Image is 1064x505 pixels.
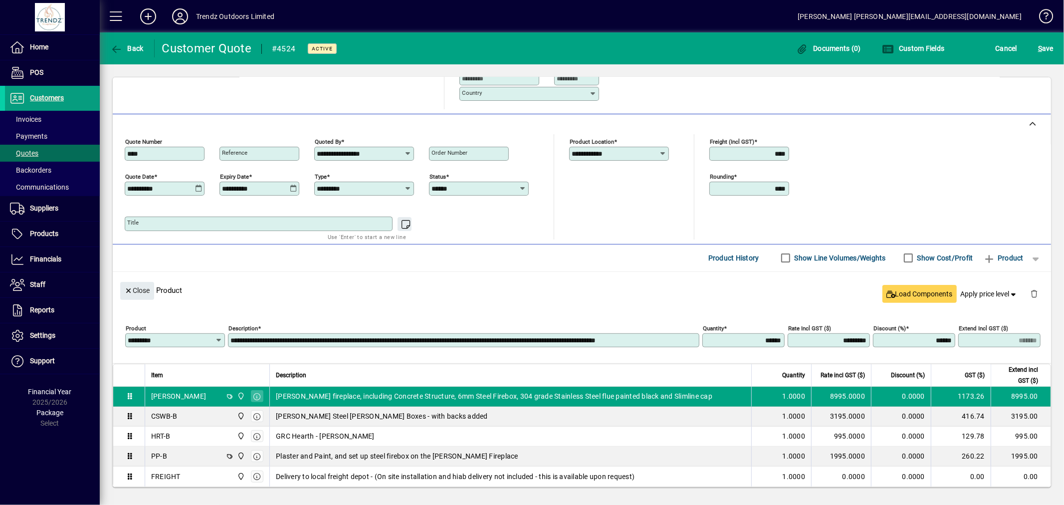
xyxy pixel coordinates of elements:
div: FREIGHT [151,472,181,482]
mat-label: Product location [570,138,614,145]
span: Products [30,230,58,238]
mat-label: Quoted by [315,138,341,145]
span: Support [30,357,55,365]
mat-label: Rounding [710,173,734,180]
button: Save [1036,39,1056,57]
span: POS [30,68,43,76]
label: Show Cost/Profit [915,253,973,263]
mat-label: Description [228,324,258,331]
td: 0.0000 [871,387,931,407]
div: Customer Quote [162,40,252,56]
span: Quotes [10,149,38,157]
span: Invoices [10,115,41,123]
button: Delete [1022,282,1046,306]
app-page-header-button: Back [100,39,155,57]
a: Home [5,35,100,60]
span: Discount (%) [891,370,925,381]
mat-label: Type [315,173,327,180]
td: 416.74 [931,407,991,427]
span: New Plymouth [234,391,246,402]
a: Staff [5,272,100,297]
mat-label: Rate incl GST ($) [788,324,831,331]
button: Product [978,249,1029,267]
span: 1.0000 [783,411,806,421]
span: Communications [10,183,69,191]
span: Description [276,370,306,381]
div: CSWB-B [151,411,178,421]
div: [PERSON_NAME] [PERSON_NAME][EMAIL_ADDRESS][DOMAIN_NAME] [798,8,1022,24]
span: 1.0000 [783,391,806,401]
a: Reports [5,298,100,323]
span: [PERSON_NAME] fireplace, including Concrete Structure, 6mm Steel Firebox, 304 grade Stainless Ste... [276,391,712,401]
mat-label: Reference [222,149,247,156]
span: S [1038,44,1042,52]
mat-hint: Use 'Enter' to start a new line [328,231,406,243]
td: 995.00 [991,427,1051,447]
label: Show Line Volumes/Weights [793,253,886,263]
button: Custom Fields [879,39,947,57]
div: [PERSON_NAME] [151,391,206,401]
span: Settings [30,331,55,339]
td: 0.0000 [871,407,931,427]
button: Close [120,282,154,300]
div: 995.0000 [818,431,865,441]
span: Close [124,282,150,299]
button: Cancel [993,39,1020,57]
span: Staff [30,280,45,288]
td: 8995.00 [991,387,1051,407]
div: Product [113,272,1051,308]
td: 0.0000 [871,427,931,447]
span: 1.0000 [783,472,806,482]
mat-label: Freight (incl GST) [710,138,754,145]
td: 0.0000 [871,447,931,467]
span: [PERSON_NAME] Steel [PERSON_NAME] Boxes - with backs added [276,411,488,421]
span: Back [110,44,144,52]
span: Financial Year [28,388,72,396]
a: Products [5,222,100,247]
button: Documents (0) [794,39,863,57]
button: Apply price level [957,285,1023,303]
mat-label: Status [429,173,446,180]
mat-label: Order number [431,149,467,156]
a: Payments [5,128,100,145]
mat-label: Discount (%) [873,324,906,331]
div: 3195.0000 [818,411,865,421]
span: Backorders [10,166,51,174]
span: New Plymouth [234,471,246,482]
span: Extend incl GST ($) [997,364,1038,386]
td: 260.22 [931,447,991,467]
span: Reports [30,306,54,314]
a: Financials [5,247,100,272]
span: ave [1038,40,1054,56]
td: 0.00 [931,467,991,487]
span: Product History [708,250,759,266]
mat-label: Country [462,89,482,96]
div: #4524 [272,41,295,57]
span: Payments [10,132,47,140]
td: 1173.26 [931,387,991,407]
a: Quotes [5,145,100,162]
span: New Plymouth [234,451,246,462]
mat-label: Extend incl GST ($) [959,324,1008,331]
button: Load Components [882,285,957,303]
td: 1995.00 [991,447,1051,467]
mat-label: Quantity [703,324,724,331]
span: Apply price level [961,289,1019,299]
app-page-header-button: Delete [1022,289,1046,298]
button: Profile [164,7,196,25]
span: Rate incl GST ($) [821,370,865,381]
span: Load Components [886,289,953,299]
td: 0.00 [991,467,1051,487]
span: New Plymouth [234,411,246,422]
mat-label: Title [127,219,139,226]
a: Support [5,349,100,374]
a: Settings [5,323,100,348]
span: 1.0000 [783,431,806,441]
a: Knowledge Base [1032,2,1052,34]
a: Invoices [5,111,100,128]
span: Plaster and Paint, and set up steel firebox on the [PERSON_NAME] Fireplace [276,451,518,461]
a: Communications [5,179,100,196]
td: 3195.00 [991,407,1051,427]
div: Trendz Outdoors Limited [196,8,274,24]
span: Product [983,250,1024,266]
